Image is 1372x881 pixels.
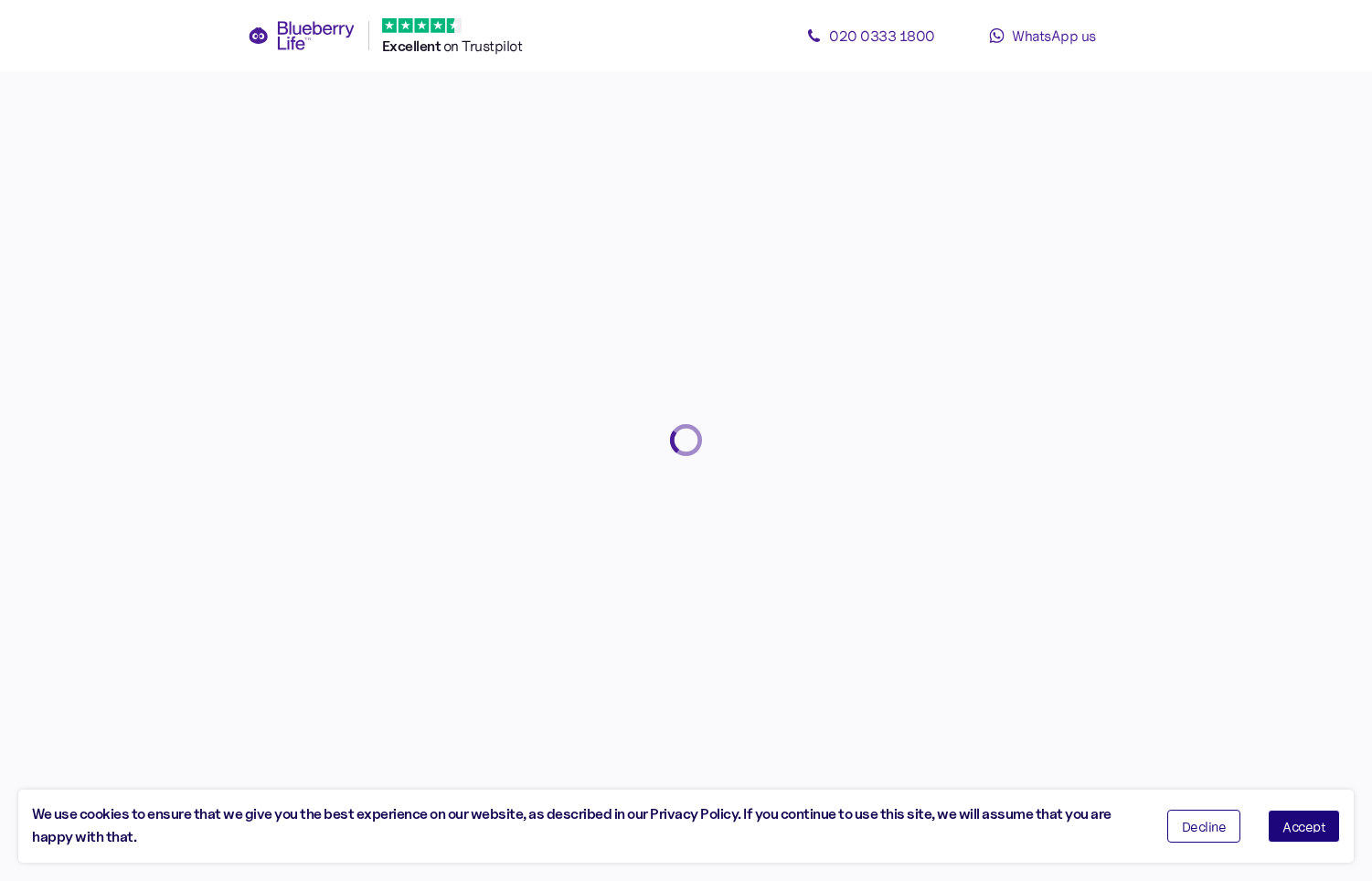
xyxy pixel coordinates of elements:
span: WhatsApp us [1012,27,1096,45]
span: on Trustpilot [443,37,523,55]
a: WhatsApp us [961,17,1125,54]
button: Accept cookies [1268,810,1340,843]
span: Excellent ️ [382,37,443,55]
span: Accept [1282,820,1325,833]
a: 020 0333 1800 [789,17,953,54]
span: 020 0333 1800 [829,27,935,45]
button: Decline cookies [1167,810,1241,843]
span: Decline [1182,820,1227,833]
div: We use cookies to ensure that we give you the best experience on our website, as described in our... [32,803,1140,849]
